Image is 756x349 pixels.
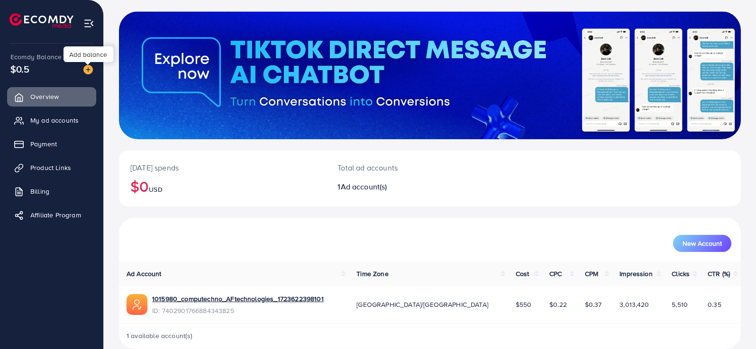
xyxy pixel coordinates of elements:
[7,111,96,130] a: My ad accounts
[672,300,688,309] span: 5,510
[149,185,162,194] span: USD
[7,182,96,201] a: Billing
[673,235,731,252] button: New Account
[619,300,649,309] span: 3,013,420
[7,206,96,224] a: Affiliate Program
[708,269,730,278] span: CTR (%)
[585,300,602,309] span: $0.37
[672,269,690,278] span: Clicks
[127,269,162,278] span: Ad Account
[83,65,93,74] img: image
[130,162,315,173] p: [DATE] spends
[130,177,315,195] h2: $0
[30,210,81,220] span: Affiliate Program
[30,92,59,101] span: Overview
[683,240,722,247] span: New Account
[7,134,96,153] a: Payment
[341,181,387,192] span: Ad account(s)
[549,300,567,309] span: $0.22
[337,182,470,191] h2: 1
[10,62,30,76] span: $0.5
[7,87,96,106] a: Overview
[83,18,94,29] img: menu
[516,269,529,278] span: Cost
[7,158,96,177] a: Product Links
[9,13,73,28] img: logo
[30,163,71,172] span: Product Links
[10,52,62,62] span: Ecomdy Balance
[708,300,721,309] span: 0.35
[30,187,49,196] span: Billing
[64,46,113,62] div: Add balance
[549,269,562,278] span: CPC
[127,294,147,315] img: ic-ads-acc.e4c84228.svg
[585,269,598,278] span: CPM
[30,116,79,125] span: My ad accounts
[716,306,749,342] iframe: Chat
[152,306,324,315] span: ID: 7402901766884343825
[516,300,532,309] span: $550
[127,331,193,340] span: 1 available account(s)
[337,162,470,173] p: Total ad accounts
[619,269,653,278] span: Impression
[356,269,388,278] span: Time Zone
[152,294,324,304] a: 1015980_computechno_AFtechnologies_1723622398101
[30,139,57,149] span: Payment
[356,300,488,309] span: [GEOGRAPHIC_DATA]/[GEOGRAPHIC_DATA]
